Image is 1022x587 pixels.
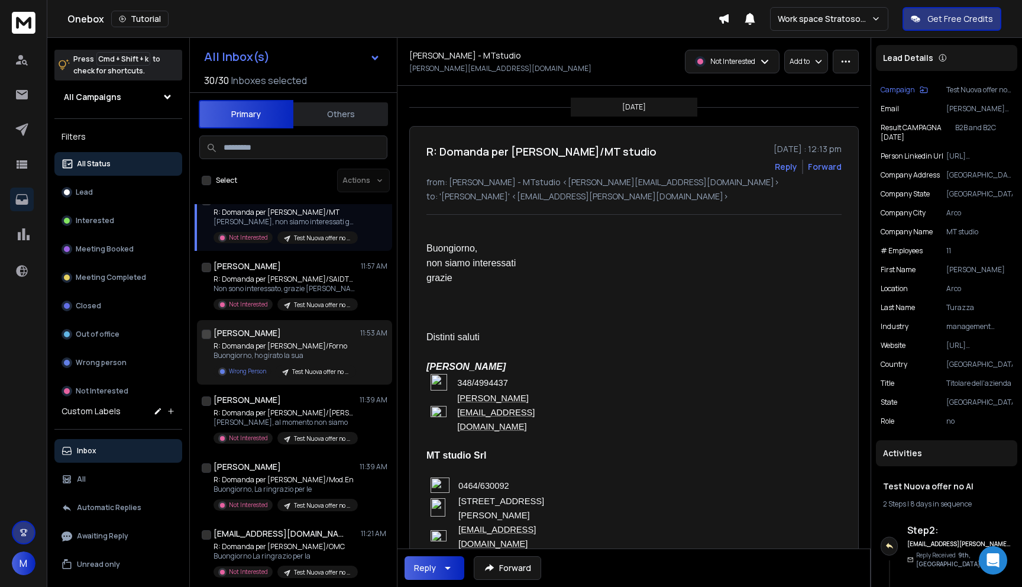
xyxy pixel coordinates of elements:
span: Buongiorno, [426,243,477,253]
p: Not Interested [76,386,128,396]
img: image014.jpg@01DC390D.C252B2F0 [431,498,445,517]
img: image012.jpg@01DC390D.C252B2F0 [431,406,447,417]
button: Meeting Completed [54,266,182,289]
h1: [PERSON_NAME] [214,394,281,406]
h1: [PERSON_NAME] [214,461,281,473]
p: Lead Details [883,52,933,64]
h6: [EMAIL_ADDRESS][PERSON_NAME][DOMAIN_NAME] [907,540,1011,549]
p: Test Nuova offer no AI [294,234,351,243]
button: Out of office [54,322,182,346]
p: [PERSON_NAME] [946,265,1013,275]
p: 11:57 AM [361,262,387,271]
p: [PERSON_NAME], non siamo interessati grazie [214,217,355,227]
a: [PERSON_NAME][EMAIL_ADDRESS][DOMAIN_NAME] [457,394,535,431]
p: Test Nuova offer no AI [294,434,351,443]
h3: Custom Labels [62,405,121,417]
p: Campaign [881,85,915,95]
p: Titolare dell'azienda [946,379,1013,388]
p: Buongiorno, ho girato la sua [214,351,355,360]
p: Test Nuova offer no AI [294,301,351,309]
p: [URL][DOMAIN_NAME] [946,341,1013,350]
span: [STREET_ADDRESS][PERSON_NAME] [458,496,544,520]
p: Test Nuova offer no AI [294,501,351,510]
p: Last Name [881,303,915,312]
span: 9th, [GEOGRAPHIC_DATA] [916,551,980,568]
p: Test Nuova offer no AI [294,568,351,577]
p: R: Domanda per [PERSON_NAME]/MT [214,208,355,217]
p: Get Free Credits [927,13,993,25]
p: 11:53 AM [360,328,387,338]
button: Reply [405,556,464,580]
p: Company Address [881,170,940,180]
p: [DATE] [622,102,646,112]
button: Others [293,101,388,127]
p: Non sono interessato, grazie [PERSON_NAME] [214,284,355,293]
p: Reply Received [916,551,1022,569]
span: M [12,551,35,575]
p: Awaiting Reply [77,531,128,541]
h1: R: Domanda per [PERSON_NAME]/MT studio [426,143,656,160]
p: 11:39 AM [360,395,387,405]
p: role [881,417,894,426]
p: R: Domanda per [PERSON_NAME]/Forno [214,341,355,351]
div: Onebox [67,11,718,27]
p: [DATE] : 12:13 pm [774,143,842,155]
h6: Step 2 : [907,523,1022,537]
button: Unread only [54,553,182,576]
p: 11:39 AM [360,462,387,472]
div: Open Intercom Messenger [979,546,1007,575]
span: 30 / 30 [204,73,229,88]
span: Cmd + Shift + k [96,52,150,66]
span: 348/4994437 [457,378,508,388]
p: [GEOGRAPHIC_DATA], [GEOGRAPHIC_DATA], [GEOGRAPHIC_DATA], [GEOGRAPHIC_DATA], 38062 [946,170,1013,180]
h1: [PERSON_NAME] - MTstudio [409,50,521,62]
button: Reply [775,161,797,173]
div: Forward [808,161,842,173]
p: Arco [946,284,1013,293]
span: 2 Steps [883,499,906,509]
p: Wrong Person [229,367,266,376]
p: Automatic Replies [77,503,141,512]
p: [PERSON_NAME][EMAIL_ADDRESS][DOMAIN_NAME] [409,64,591,73]
p: MT studio [946,227,1013,237]
p: Not Interested [229,501,268,509]
a: [EMAIL_ADDRESS][DOMAIN_NAME] [458,523,536,550]
p: R: Domanda per [PERSON_NAME]/[PERSON_NAME] [214,408,355,418]
span: MT studio Srl [426,450,486,460]
button: Awaiting Reply [54,524,182,548]
h1: [PERSON_NAME] [214,327,281,339]
button: Closed [54,294,182,318]
p: 11 [946,246,1013,256]
p: Email [881,104,899,114]
p: Meeting Completed [76,273,146,282]
p: Test Nuova offer no AI [292,367,349,376]
button: Not Interested [54,379,182,403]
button: Inbox [54,439,182,463]
p: Turazza [946,303,1013,312]
p: title [881,379,894,388]
p: Not Interested [710,57,755,66]
h1: [EMAIL_ADDRESS][DOMAIN_NAME] [214,528,344,540]
p: to: '[PERSON_NAME]' <[EMAIL_ADDRESS][PERSON_NAME][DOMAIN_NAME]> [426,191,842,202]
h1: All Campaigns [64,91,121,103]
p: All [77,475,86,484]
div: Reply [414,562,436,574]
button: All Campaigns [54,85,182,109]
p: Test Nuova offer no AI [946,85,1013,95]
h3: Filters [54,128,182,145]
p: Work space Stratosoftware [778,13,871,25]
h3: Inboxes selected [231,73,307,88]
p: Arco [946,208,1013,218]
p: Lead [76,188,93,197]
button: Primary [199,100,293,128]
span: [EMAIL_ADDRESS][DOMAIN_NAME] [458,525,536,549]
p: Wrong person [76,358,127,367]
img: image015.jpg@01DC390D.C252B2F0 [431,530,447,541]
div: | [883,499,1010,509]
p: R: Domanda per [PERSON_NAME]/Mod.En [214,475,355,485]
button: All [54,467,182,491]
button: Interested [54,209,182,233]
span: Distinti saluti [426,332,480,342]
img: image013.jpg@01DC390D.C252B2F0 [431,478,449,493]
p: R: Domanda per [PERSON_NAME]/SAIDTOOLS [214,275,355,284]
